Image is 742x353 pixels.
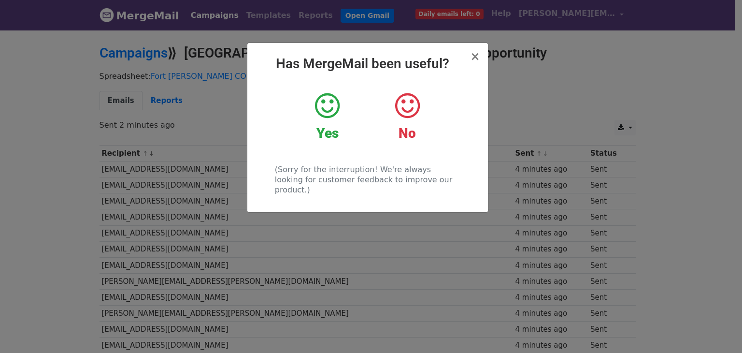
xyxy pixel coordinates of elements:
[399,125,416,141] strong: No
[470,51,480,62] button: Close
[316,125,339,141] strong: Yes
[275,164,460,195] p: (Sorry for the interruption! We're always looking for customer feedback to improve our product.)
[255,56,480,72] h2: Has MergeMail been useful?
[470,50,480,63] span: ×
[295,91,360,142] a: Yes
[374,91,440,142] a: No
